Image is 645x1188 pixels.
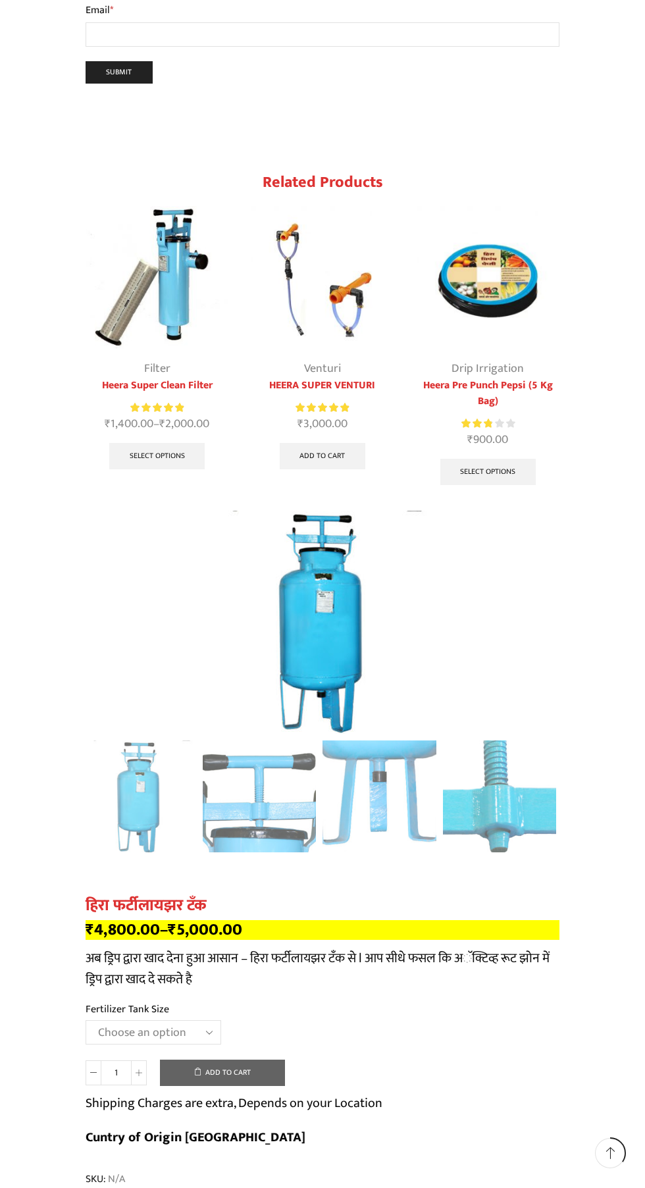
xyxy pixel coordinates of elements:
[243,199,401,477] div: 2 / 10
[440,459,536,485] a: Select options for “Heera Pre Punch Pepsi (5 Kg Bag)”
[86,920,559,940] p: –
[409,199,567,493] div: 3 / 10
[168,916,242,943] bdi: 5,000.00
[168,916,176,943] span: ₹
[86,1126,305,1149] b: Cuntry of Origin [GEOGRAPHIC_DATA]
[130,401,184,415] span: Rated out of 5
[461,417,515,430] div: Rated 2.86 out of 5
[296,401,349,415] span: Rated out of 5
[159,414,209,434] bdi: 2,000.00
[322,740,436,852] li: 3 / 5
[160,1060,285,1086] button: Add to cart
[263,169,383,195] span: Related products
[417,378,559,409] a: Heera Pre Punch Pepsi (5 Kg Bag)
[159,414,165,434] span: ₹
[82,740,196,852] li: 1 / 5
[86,916,94,943] span: ₹
[109,443,205,469] a: Select options for “Heera Super Clean Filter”
[304,359,341,378] a: Venturi
[106,1172,125,1187] span: N/A
[251,378,394,394] a: HEERA SUPER VENTURI
[443,740,557,854] a: Fertilizer Tank 04
[251,206,394,349] img: Heera Super Venturi
[130,401,184,415] div: Rated 5.00 out of 5
[86,511,559,734] div: 1 / 5
[86,206,228,349] img: Heera-super-clean-filter
[467,430,473,450] span: ₹
[296,401,349,415] div: Rated 5.00 out of 5
[417,206,559,349] img: Heera Pre Punch Pepsi
[105,414,111,434] span: ₹
[86,1002,169,1017] label: Fertilizer Tank Size
[86,916,160,943] bdi: 4,800.00
[86,378,228,394] a: Heera Super Clean Filter
[105,414,153,434] bdi: 1,400.00
[86,61,152,83] input: Submit
[155,511,490,734] img: Heera Fertilizer Tank
[86,415,228,433] span: –
[101,1060,131,1085] input: Product quantity
[467,430,508,450] bdi: 900.00
[461,417,492,430] span: Rated out of 5
[86,1093,382,1114] p: Shipping Charges are extra, Depends on your Location
[443,740,557,852] li: 4 / 5
[297,414,303,434] span: ₹
[297,414,348,434] bdi: 3,000.00
[86,948,559,990] p: अब ड्रिप द्वारा खाद देना हुआ आसान – हिरा फर्टीलायझर टँक से l आप सीधे फसल कि अॅक्टिव्ह रूट झोन में...
[203,740,317,854] a: Fertilizer Tank 02
[86,2,559,19] label: Email
[86,1172,559,1187] span: SKU:
[144,359,170,378] a: Filter
[78,199,236,477] div: 1 / 10
[82,740,196,854] img: Heera Fertilizer Tank
[86,896,559,916] h1: हिरा फर्टीलायझर टँक
[451,359,524,378] a: Drip Irrigation
[322,740,436,854] a: Fertilizer Tank 03
[280,443,366,469] a: Add to cart: “HEERA SUPER VENTURI”
[203,740,317,852] li: 2 / 5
